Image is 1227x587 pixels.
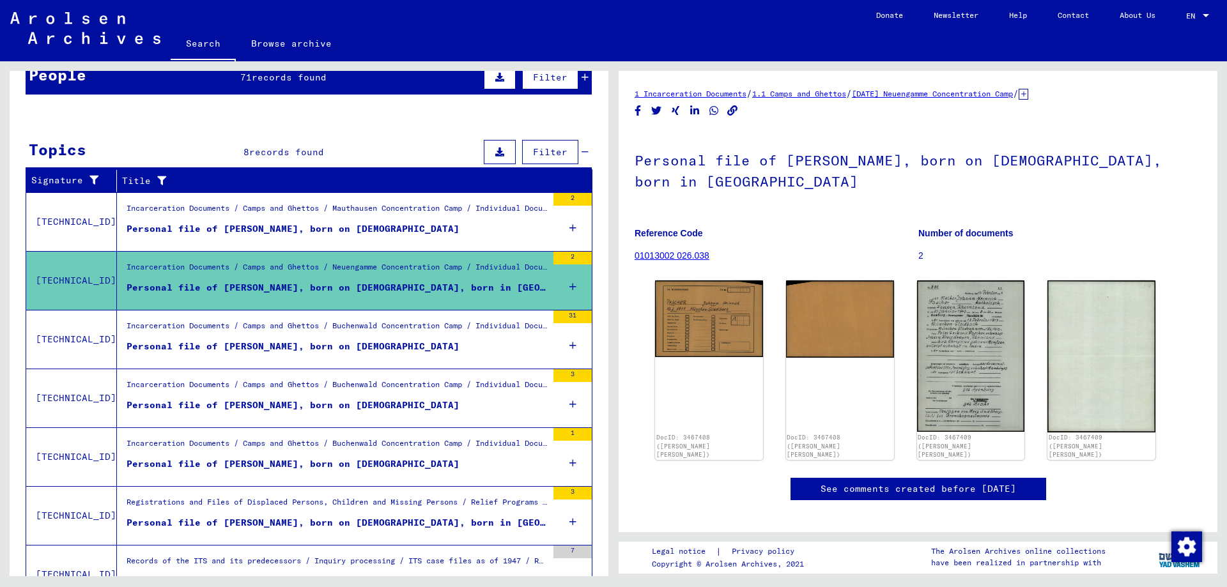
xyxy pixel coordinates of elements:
[918,249,1201,263] p: 2
[918,434,971,458] a: DocID: 3467409 ([PERSON_NAME] [PERSON_NAME])
[533,72,567,83] span: Filter
[652,558,810,570] p: Copyright © Arolsen Archives, 2021
[722,545,810,558] a: Privacy policy
[127,399,459,412] div: Personal file of [PERSON_NAME], born on [DEMOGRAPHIC_DATA]
[688,103,702,119] button: Share on LinkedIn
[252,72,327,83] span: records found
[635,228,703,238] b: Reference Code
[786,280,894,358] img: 002.jpg
[669,103,683,119] button: Share on Xing
[931,545,1106,557] p: The Arolsen Archives online collections
[127,320,547,338] div: Incarceration Documents / Camps and Ghettos / Buchenwald Concentration Camp / Individual Document...
[852,89,1013,98] a: [DATE] Neuengamme Concentration Camp
[707,103,721,119] button: Share on WhatsApp
[553,369,592,382] div: 3
[26,310,117,369] td: [TECHNICAL_ID]
[846,88,852,99] span: /
[127,340,459,353] div: Personal file of [PERSON_NAME], born on [DEMOGRAPHIC_DATA]
[1171,531,1202,562] img: Change consent
[26,427,117,486] td: [TECHNICAL_ID]
[10,12,160,44] img: Arolsen_neg.svg
[1156,541,1204,573] img: yv_logo.png
[631,103,645,119] button: Share on Facebook
[635,131,1201,208] h1: Personal file of [PERSON_NAME], born on [DEMOGRAPHIC_DATA], born in [GEOGRAPHIC_DATA]
[553,428,592,441] div: 1
[553,545,592,558] div: 7
[752,89,846,98] a: 1.1 Camps and Ghettos
[127,516,547,530] div: Personal file of [PERSON_NAME], born on [DEMOGRAPHIC_DATA], born in [GEOGRAPHIC_DATA]
[787,434,840,458] a: DocID: 3467408 ([PERSON_NAME] [PERSON_NAME])
[635,89,746,98] a: 1 Incarceration Documents
[127,496,547,514] div: Registrations and Files of Displaced Persons, Children and Missing Persons / Relief Programs of V...
[533,146,567,158] span: Filter
[1049,434,1102,458] a: DocID: 3467409 ([PERSON_NAME] [PERSON_NAME])
[31,174,107,187] div: Signature
[127,457,459,471] div: Personal file of [PERSON_NAME], born on [DEMOGRAPHIC_DATA]
[127,202,547,220] div: Incarceration Documents / Camps and Ghettos / Mauthausen Concentration Camp / Individual Document...
[931,557,1106,568] p: have been realized in partnership with
[1186,11,1200,20] span: EN
[655,280,763,356] img: 001.jpg
[31,171,120,191] div: Signature
[553,487,592,499] div: 3
[652,545,810,558] div: |
[650,103,663,119] button: Share on Twitter
[746,88,752,99] span: /
[122,174,567,188] div: Title
[236,28,347,59] a: Browse archive
[127,222,459,236] div: Personal file of [PERSON_NAME], born on [DEMOGRAPHIC_DATA]
[1047,280,1155,432] img: 002.jpg
[127,281,547,294] div: Personal file of [PERSON_NAME], born on [DEMOGRAPHIC_DATA], born in [GEOGRAPHIC_DATA]
[29,63,86,86] div: People
[726,103,739,119] button: Copy link
[917,280,1025,431] img: 001.jpg
[127,261,547,279] div: Incarceration Documents / Camps and Ghettos / Neuengamme Concentration Camp / Individual Document...
[821,482,1016,496] a: See comments created before [DATE]
[918,228,1014,238] b: Number of documents
[127,438,547,455] div: Incarceration Documents / Camps and Ghettos / Buchenwald Concentration Camp / Individual Document...
[522,140,578,164] button: Filter
[635,250,709,261] a: 01013002 026.038
[26,486,117,545] td: [TECHNICAL_ID]
[656,434,710,458] a: DocID: 3467408 ([PERSON_NAME] [PERSON_NAME])
[652,545,716,558] a: Legal notice
[127,379,547,397] div: Incarceration Documents / Camps and Ghettos / Buchenwald Concentration Camp / Individual Document...
[522,65,578,89] button: Filter
[240,72,252,83] span: 71
[1013,88,1019,99] span: /
[171,28,236,61] a: Search
[122,171,580,191] div: Title
[127,555,547,573] div: Records of the ITS and its predecessors / Inquiry processing / ITS case files as of 1947 / Reposi...
[26,369,117,427] td: [TECHNICAL_ID]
